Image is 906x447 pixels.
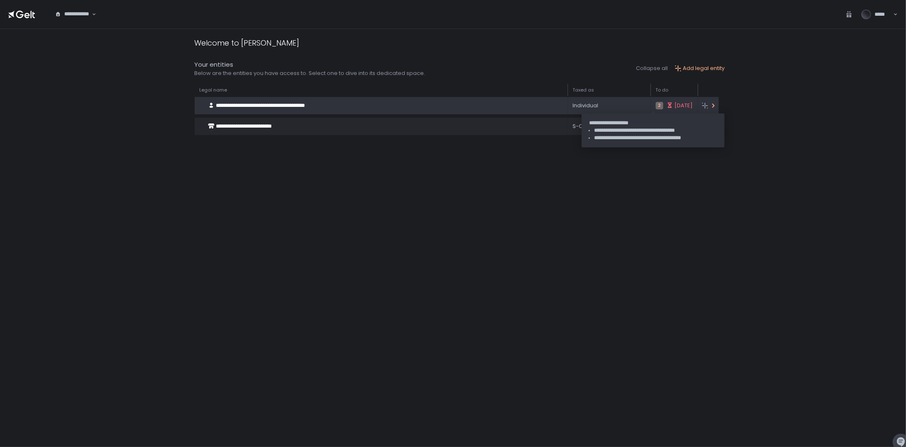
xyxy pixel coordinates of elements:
span: [DATE] [675,102,693,109]
span: Legal name [200,87,227,93]
input: Search for option [55,18,91,26]
div: Welcome to [PERSON_NAME] [195,37,300,48]
span: Taxed as [573,87,594,93]
div: Individual [573,102,646,109]
span: 2 [656,102,663,109]
button: Collapse all [636,65,668,72]
div: Your entities [195,60,425,70]
div: S-Corporation [573,123,646,130]
button: Add legal entity [675,65,725,72]
div: Below are the entities you have access to. Select one to dive into its dedicated space. [195,70,425,77]
span: 1 [656,123,663,130]
span: To do [656,87,669,93]
div: Search for option [50,6,96,23]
